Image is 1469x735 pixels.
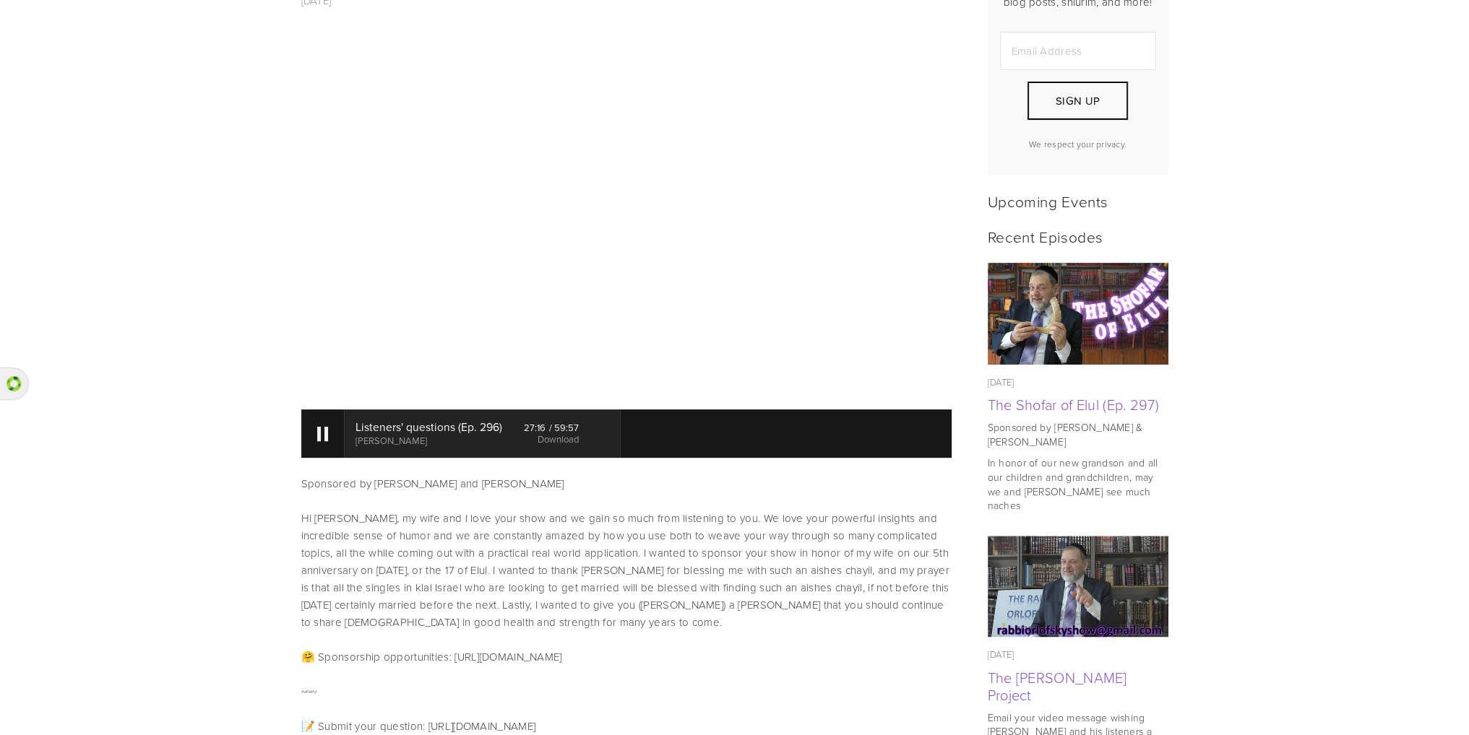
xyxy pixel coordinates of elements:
h2: Upcoming Events [988,192,1168,210]
time: [DATE] [988,648,1014,661]
span: Sign Up [1056,93,1100,108]
p: ~~~ [301,683,952,700]
p: We respect your privacy. [1000,138,1156,150]
p: 🤗 Sponsorship opportunities: [URL][DOMAIN_NAME] [301,648,952,666]
p: Sponsored by [PERSON_NAME] & [PERSON_NAME] [988,420,1168,448]
p: In honor of our new grandson and all our children and grandchildren, may we and [PERSON_NAME] see... [988,456,1168,512]
a: The Shofar of Elul (Ep. 297) [988,394,1159,414]
iframe: YouTube video player [301,27,952,392]
time: [DATE] [988,375,1014,388]
h2: Recent Episodes [988,227,1168,245]
a: The Shofar of Elul (Ep. 297) [988,263,1168,365]
p: Sponsored by [PERSON_NAME] and [PERSON_NAME] [301,475,952,492]
img: The Shofar of Elul (Ep. 297) [987,263,1168,365]
input: Email Address [1000,32,1156,70]
img: The Rabbi Orlofsky Rosh Hashana Project [987,536,1168,638]
a: The [PERSON_NAME] Project [988,667,1127,705]
button: Sign Up [1028,82,1127,120]
a: Download [538,432,579,445]
p: Hi [PERSON_NAME], my wife and I love your show and we gain so much from listening to you. We love... [301,510,952,631]
a: The Rabbi Orlofsky Rosh Hashana Project [988,536,1168,638]
p: 📝 Submit your question: [URL][DOMAIN_NAME] [301,718,952,735]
